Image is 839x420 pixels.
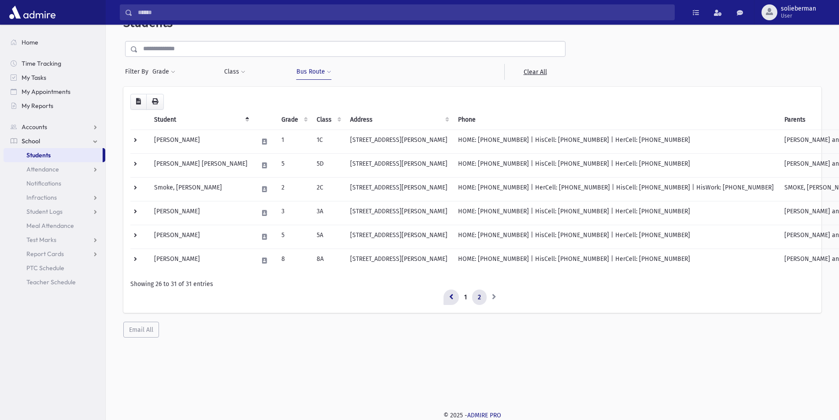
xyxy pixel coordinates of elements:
[149,201,253,225] td: [PERSON_NAME]
[4,71,105,85] a: My Tasks
[345,225,453,249] td: [STREET_ADDRESS][PERSON_NAME]
[453,153,779,177] td: HOME: [PHONE_NUMBER] | HisCell: [PHONE_NUMBER] | HerCell: [PHONE_NUMBER]
[26,208,63,216] span: Student Logs
[22,137,40,145] span: School
[781,12,816,19] span: User
[149,153,253,177] td: [PERSON_NAME] [PERSON_NAME]
[504,64,565,80] a: Clear All
[311,110,345,130] th: Class: activate to sort column ascending
[26,250,64,258] span: Report Cards
[276,110,311,130] th: Grade: activate to sort column ascending
[345,249,453,272] td: [STREET_ADDRESS][PERSON_NAME]
[26,151,51,159] span: Students
[345,201,453,225] td: [STREET_ADDRESS][PERSON_NAME]
[4,99,105,113] a: My Reports
[26,165,59,173] span: Attendance
[345,110,453,130] th: Address: activate to sort column ascending
[149,177,253,201] td: Smoke, [PERSON_NAME]
[7,4,58,21] img: AdmirePro
[345,153,453,177] td: [STREET_ADDRESS][PERSON_NAME]
[311,225,345,249] td: 5A
[4,85,105,99] a: My Appointments
[276,201,311,225] td: 3
[453,201,779,225] td: HOME: [PHONE_NUMBER] | HisCell: [PHONE_NUMBER] | HerCell: [PHONE_NUMBER]
[123,322,159,338] button: Email All
[345,130,453,153] td: [STREET_ADDRESS][PERSON_NAME]
[4,134,105,148] a: School
[4,219,105,233] a: Meal Attendance
[276,130,311,153] td: 1
[453,110,779,130] th: Phone
[453,225,779,249] td: HOME: [PHONE_NUMBER] | HisCell: [PHONE_NUMBER] | HerCell: [PHONE_NUMBER]
[26,236,56,244] span: Test Marks
[4,120,105,134] a: Accounts
[22,59,61,67] span: Time Tracking
[4,275,105,289] a: Teacher Schedule
[4,204,105,219] a: Student Logs
[276,153,311,177] td: 5
[4,148,103,162] a: Students
[149,130,253,153] td: [PERSON_NAME]
[152,64,176,80] button: Grade
[149,110,253,130] th: Student: activate to sort column descending
[345,177,453,201] td: [STREET_ADDRESS][PERSON_NAME]
[276,249,311,272] td: 8
[26,278,76,286] span: Teacher Schedule
[781,5,816,12] span: solieberman
[4,162,105,176] a: Attendance
[467,412,501,419] a: ADMIRE PRO
[453,177,779,201] td: HOME: [PHONE_NUMBER] | HerCell: [PHONE_NUMBER] | HisCell: [PHONE_NUMBER] | HisWork: [PHONE_NUMBER]
[22,74,46,82] span: My Tasks
[120,411,825,420] div: © 2025 -
[149,225,253,249] td: [PERSON_NAME]
[296,64,332,80] button: Bus Route
[276,225,311,249] td: 5
[311,249,345,272] td: 8A
[26,193,57,201] span: Infractions
[22,38,38,46] span: Home
[26,179,61,187] span: Notifications
[26,264,64,272] span: PTC Schedule
[4,190,105,204] a: Infractions
[453,130,779,153] td: HOME: [PHONE_NUMBER] | HisCell: [PHONE_NUMBER] | HerCell: [PHONE_NUMBER]
[311,177,345,201] td: 2C
[22,102,53,110] span: My Reports
[22,123,47,131] span: Accounts
[146,94,164,110] button: Print
[4,233,105,247] a: Test Marks
[4,176,105,190] a: Notifications
[276,177,311,201] td: 2
[311,201,345,225] td: 3A
[4,35,105,49] a: Home
[4,247,105,261] a: Report Cards
[22,88,70,96] span: My Appointments
[472,290,487,305] a: 2
[311,153,345,177] td: 5D
[4,261,105,275] a: PTC Schedule
[311,130,345,153] td: 1C
[125,67,152,76] span: Filter By
[149,249,253,272] td: [PERSON_NAME]
[4,56,105,71] a: Time Tracking
[130,279,814,289] div: Showing 26 to 31 of 31 entries
[453,249,779,272] td: HOME: [PHONE_NUMBER] | HisCell: [PHONE_NUMBER] | HerCell: [PHONE_NUMBER]
[458,290,473,305] a: 1
[133,4,674,20] input: Search
[224,64,246,80] button: Class
[26,222,74,230] span: Meal Attendance
[130,94,147,110] button: CSV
